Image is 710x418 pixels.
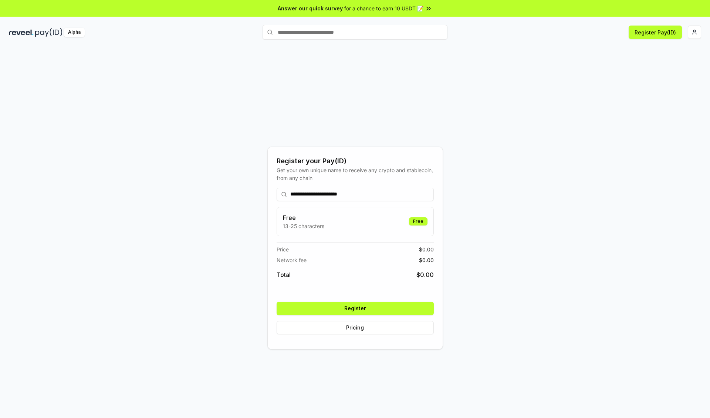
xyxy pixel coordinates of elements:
[277,256,307,264] span: Network fee
[419,256,434,264] span: $ 0.00
[277,302,434,315] button: Register
[409,217,427,225] div: Free
[283,213,324,222] h3: Free
[277,245,289,253] span: Price
[9,28,34,37] img: reveel_dark
[416,270,434,279] span: $ 0.00
[283,222,324,230] p: 13-25 characters
[344,4,423,12] span: for a chance to earn 10 USDT 📝
[277,166,434,182] div: Get your own unique name to receive any crypto and stablecoin, from any chain
[64,28,85,37] div: Alpha
[629,26,682,39] button: Register Pay(ID)
[277,321,434,334] button: Pricing
[35,28,62,37] img: pay_id
[278,4,343,12] span: Answer our quick survey
[277,156,434,166] div: Register your Pay(ID)
[277,270,291,279] span: Total
[419,245,434,253] span: $ 0.00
